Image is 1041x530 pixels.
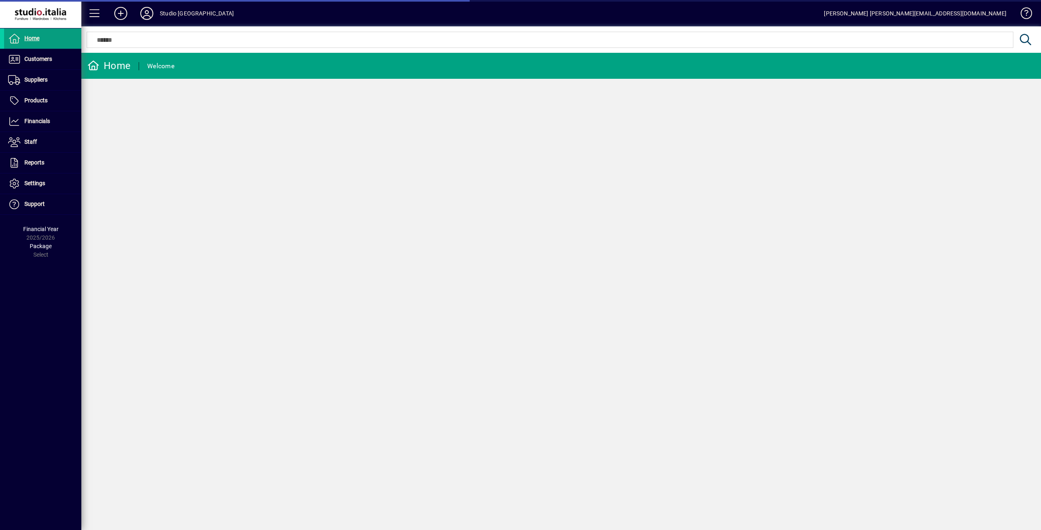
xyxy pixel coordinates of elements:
span: Financials [24,118,50,124]
button: Add [108,6,134,21]
button: Profile [134,6,160,21]
div: Welcome [147,60,174,73]
a: Knowledge Base [1015,2,1031,28]
div: Studio [GEOGRAPHIC_DATA] [160,7,234,20]
span: Products [24,97,48,104]
a: Support [4,194,81,214]
div: Home [87,59,131,72]
span: Staff [24,138,37,145]
a: Staff [4,132,81,152]
span: Reports [24,159,44,166]
span: Package [30,243,52,249]
span: Support [24,201,45,207]
span: Financial Year [23,226,59,232]
span: Settings [24,180,45,186]
div: [PERSON_NAME] [PERSON_NAME][EMAIL_ADDRESS][DOMAIN_NAME] [824,7,1006,20]
a: Suppliers [4,70,81,90]
a: Products [4,91,81,111]
a: Financials [4,111,81,132]
span: Home [24,35,39,41]
a: Reports [4,153,81,173]
span: Suppliers [24,76,48,83]
a: Customers [4,49,81,69]
span: Customers [24,56,52,62]
a: Settings [4,173,81,194]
